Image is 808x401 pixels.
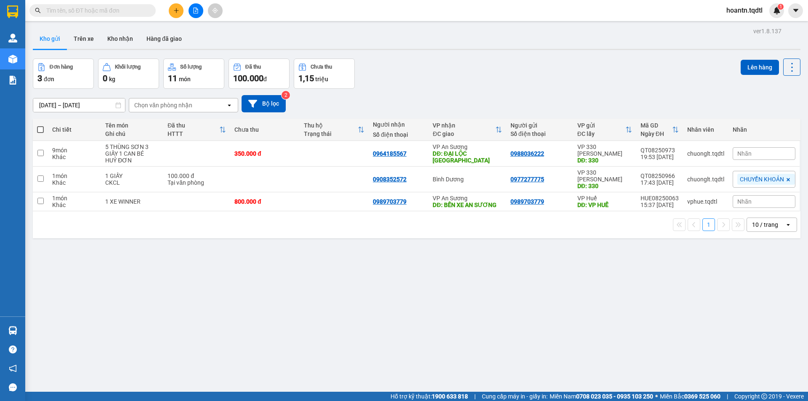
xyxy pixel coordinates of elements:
div: 1 món [52,173,97,179]
div: 17:43 [DATE] [641,179,679,186]
div: Khác [52,154,97,160]
span: file-add [193,8,199,13]
button: file-add [189,3,203,18]
span: copyright [761,393,767,399]
div: ver 1.8.137 [753,27,781,36]
div: CKCL [105,179,159,186]
div: DĐ: ĐẠI LỘC QUẢNG NAM [433,150,502,164]
div: Người gửi [510,122,569,129]
div: 0908352572 [373,176,407,183]
th: Toggle SortBy [428,119,506,141]
span: plus [173,8,179,13]
div: QT08250973 [641,147,679,154]
div: HTTT [167,130,219,137]
span: search [35,8,41,13]
div: Nhân viên [687,126,724,133]
input: Tìm tên, số ĐT hoặc mã đơn [46,6,146,15]
button: Lên hàng [741,60,779,75]
span: Cung cấp máy in - giấy in: [482,392,548,401]
th: Toggle SortBy [573,119,636,141]
button: 1 [702,218,715,231]
button: Kho nhận [101,29,140,49]
div: VP An Sương [433,143,502,150]
span: question-circle [9,345,17,353]
img: solution-icon [8,76,17,85]
button: Hàng đã giao [140,29,189,49]
div: 5 THÙNG SƠN 3 GIẤY 1 CAN BÉ [105,143,159,157]
th: Toggle SortBy [300,119,369,141]
span: 100.000 [233,73,263,83]
div: Chọn văn phòng nhận [134,101,192,109]
div: QT08250966 [641,173,679,179]
div: Khối lượng [115,64,141,70]
span: Miền Nam [550,392,653,401]
div: DĐ: 330 [577,157,632,164]
div: Số điện thoại [510,130,569,137]
span: notification [9,364,17,372]
strong: 1900 633 818 [432,393,468,400]
svg: open [785,221,792,228]
span: đ [263,76,267,82]
span: aim [212,8,218,13]
span: 3 [37,73,42,83]
span: | [727,392,728,401]
div: Chưa thu [311,64,332,70]
span: ⚪️ [655,395,658,398]
div: 0977277775 [510,176,544,183]
div: HUE08250063 [641,195,679,202]
button: Chưa thu1,15 triệu [294,58,355,89]
div: 1 món [52,195,97,202]
button: Đơn hàng3đơn [33,58,94,89]
img: warehouse-icon [8,34,17,42]
div: Tên món [105,122,159,129]
div: VP nhận [433,122,495,129]
div: 350.000 đ [234,150,295,157]
button: Trên xe [67,29,101,49]
span: kg [109,76,115,82]
button: Đã thu100.000đ [229,58,290,89]
th: Toggle SortBy [636,119,683,141]
div: Bình Dương [433,176,502,183]
div: VP gửi [577,122,625,129]
div: Khác [52,202,97,208]
span: Hỗ trợ kỹ thuật: [391,392,468,401]
strong: 0708 023 035 - 0935 103 250 [576,393,653,400]
div: 1 GIẤY [105,173,159,179]
div: 100.000 đ [167,173,226,179]
button: aim [208,3,223,18]
div: Tại văn phòng [167,179,226,186]
button: Bộ lọc [242,95,286,112]
div: 0988036222 [510,150,544,157]
div: DĐ: BẾN XE AN SƯƠNG [433,202,502,208]
span: | [474,392,476,401]
div: Chưa thu [234,126,295,133]
div: 19:53 [DATE] [641,154,679,160]
span: 1 [779,4,782,10]
div: Ghi chú [105,130,159,137]
div: Người nhận [373,121,425,128]
span: Nhãn [737,198,752,205]
div: Ngày ĐH [641,130,672,137]
div: VP An Sương [433,195,502,202]
strong: 0369 525 060 [684,393,720,400]
span: CHUYỂN KHOẢN [740,175,784,183]
sup: 2 [282,91,290,99]
sup: 1 [778,4,784,10]
div: 15:37 [DATE] [641,202,679,208]
div: Khác [52,179,97,186]
span: đơn [44,76,54,82]
span: món [179,76,191,82]
th: Toggle SortBy [163,119,230,141]
div: HUỶ ĐƠN [105,157,159,164]
div: Đơn hàng [50,64,73,70]
div: ĐC lấy [577,130,625,137]
div: 1 XE WINNER [105,198,159,205]
div: Chi tiết [52,126,97,133]
div: 9 món [52,147,97,154]
div: chuonglt.tqdtl [687,176,724,183]
div: ĐC giao [433,130,495,137]
button: Khối lượng0kg [98,58,159,89]
div: vphue.tqdtl [687,198,724,205]
img: warehouse-icon [8,326,17,335]
div: Nhãn [733,126,795,133]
